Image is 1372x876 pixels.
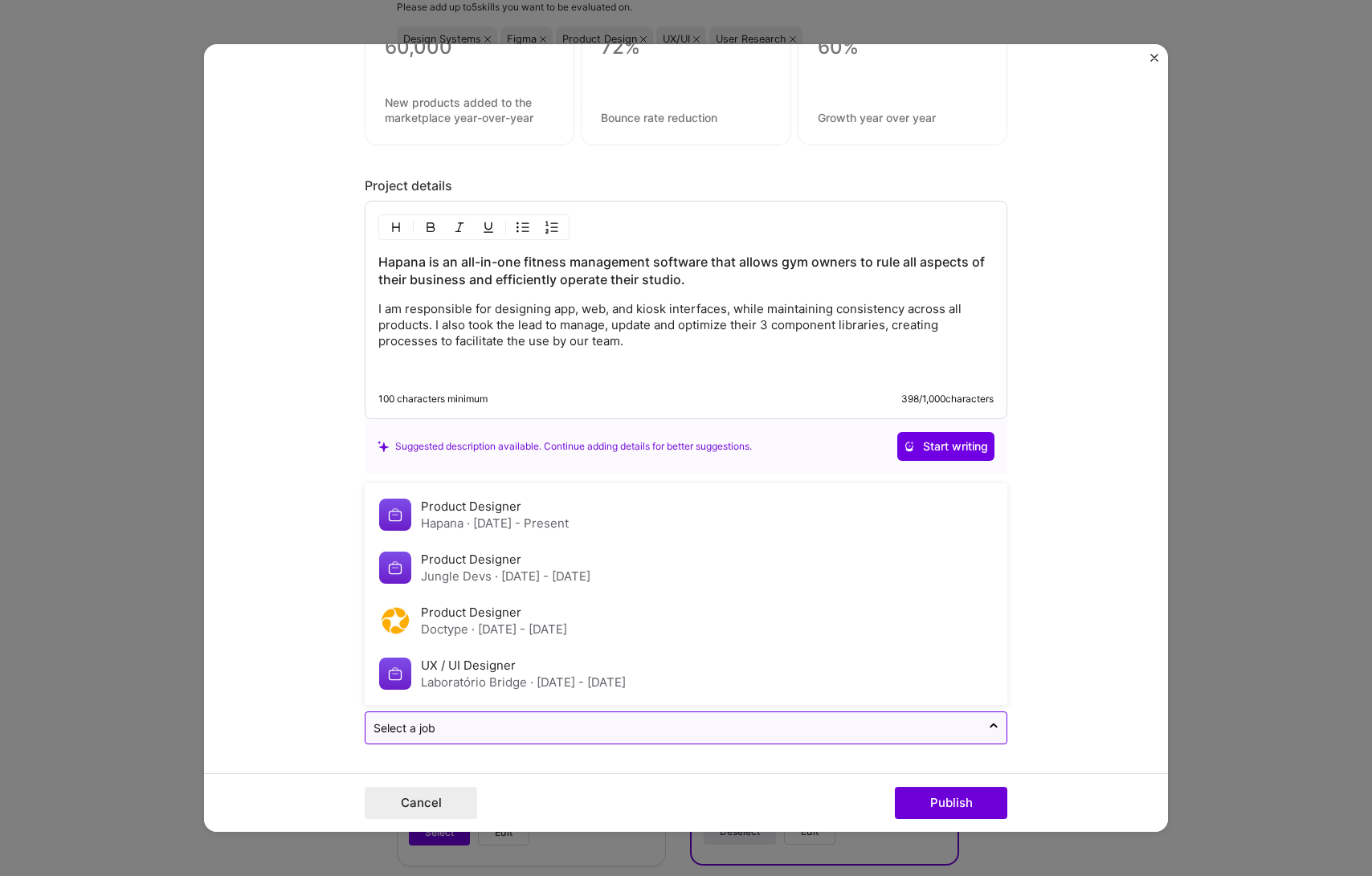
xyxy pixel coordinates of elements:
[421,499,521,514] label: Product Designer
[472,621,567,637] span: · [DATE] - [DATE]
[413,218,414,237] img: Divider
[421,621,567,638] div: Doctype
[895,787,1007,819] button: Publish
[482,221,495,234] img: Underline
[453,221,466,234] img: Italic
[390,221,402,234] img: Heading
[365,177,1007,194] div: Project details
[421,605,521,620] label: Product Designer
[379,658,411,690] img: Company logo
[897,432,994,461] button: Start writing
[467,515,569,531] span: · [DATE] - Present
[424,221,437,234] img: Bold
[495,568,590,584] span: · [DATE] - [DATE]
[421,674,626,691] div: Laboratório Bridge
[378,441,389,452] i: icon SuggestedTeams
[378,393,488,405] div: 100 characters minimum
[378,438,752,455] div: Suggested description available. Continue adding details for better suggestions.
[379,499,411,531] img: Company logo
[901,393,994,405] div: 398 / 1,000 characters
[421,568,590,585] div: Jungle Devs
[421,515,569,532] div: Hapana
[365,787,477,819] button: Cancel
[530,674,626,690] span: · [DATE] - [DATE]
[904,441,915,452] i: icon CrystalBallWhite
[379,552,411,584] img: Company logo
[517,221,529,234] img: UL
[378,301,994,349] p: I am responsible for designing app, web, and kiosk interfaces, while maintaining consistency acro...
[374,719,435,736] div: Select a job
[421,658,516,673] label: UX / UI Designer
[378,253,994,288] h3: Hapana is an all-in-one fitness management software that allows gym owners to rule all aspects of...
[421,552,521,567] label: Product Designer
[904,438,988,454] span: Start writing
[1150,54,1158,71] button: Close
[505,218,506,237] img: Divider
[545,221,558,234] img: OL
[379,605,411,637] img: Company logo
